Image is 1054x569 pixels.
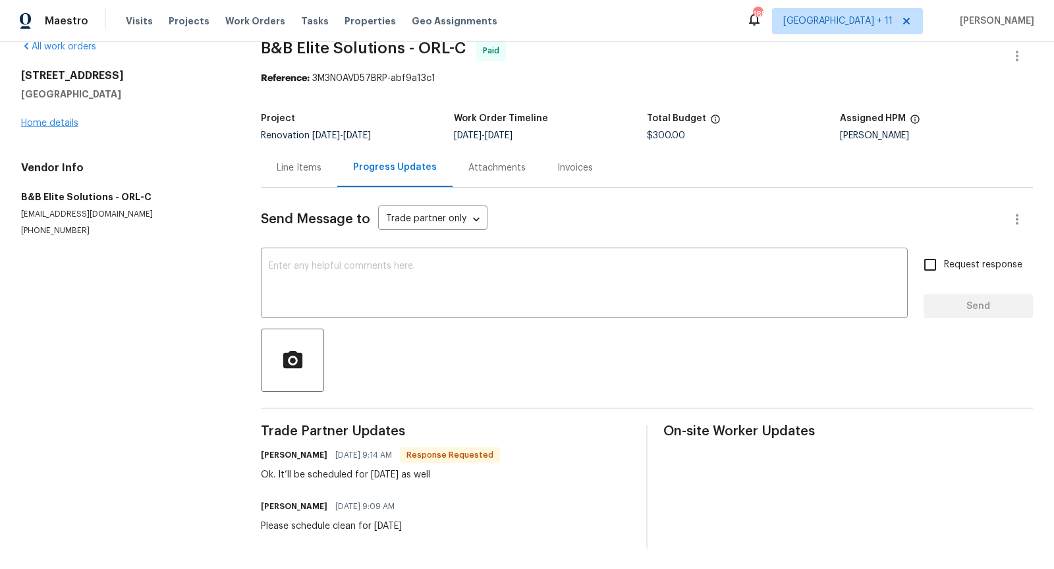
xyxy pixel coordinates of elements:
[277,161,321,175] div: Line Items
[454,114,548,123] h5: Work Order Timeline
[21,69,229,82] h2: [STREET_ADDRESS]
[21,190,229,203] h5: B&B Elite Solutions - ORL-C
[261,213,370,226] span: Send Message to
[955,14,1034,28] span: [PERSON_NAME]
[944,258,1022,272] span: Request response
[647,114,706,123] h5: Total Budget
[21,42,96,51] a: All work orders
[454,131,513,140] span: -
[261,425,630,438] span: Trade Partner Updates
[261,40,466,56] span: B&B Elite Solutions - ORL-C
[345,14,396,28] span: Properties
[225,14,285,28] span: Work Orders
[353,161,437,174] div: Progress Updates
[261,72,1033,85] div: 3M3N0AVD57BRP-abf9a13c1
[378,209,487,230] div: Trade partner only
[335,448,392,462] span: [DATE] 9:14 AM
[301,16,329,26] span: Tasks
[126,14,153,28] span: Visits
[468,161,526,175] div: Attachments
[21,209,229,220] p: [EMAIL_ADDRESS][DOMAIN_NAME]
[783,14,893,28] span: [GEOGRAPHIC_DATA] + 11
[21,225,229,236] p: [PHONE_NUMBER]
[454,131,482,140] span: [DATE]
[753,8,762,21] div: 185
[21,88,229,101] h5: [GEOGRAPHIC_DATA]
[261,520,402,533] div: Please schedule clean for [DATE]
[261,114,295,123] h5: Project
[21,119,78,128] a: Home details
[483,44,505,57] span: Paid
[261,500,327,513] h6: [PERSON_NAME]
[261,131,371,140] span: Renovation
[647,131,685,140] span: $300.00
[401,448,499,462] span: Response Requested
[261,74,310,83] b: Reference:
[335,500,395,513] span: [DATE] 9:09 AM
[261,448,327,462] h6: [PERSON_NAME]
[343,131,371,140] span: [DATE]
[45,14,88,28] span: Maestro
[557,161,593,175] div: Invoices
[710,114,721,131] span: The total cost of line items that have been proposed by Opendoor. This sum includes line items th...
[910,114,920,131] span: The hpm assigned to this work order.
[663,425,1033,438] span: On-site Worker Updates
[485,131,513,140] span: [DATE]
[312,131,371,140] span: -
[412,14,497,28] span: Geo Assignments
[840,131,1033,140] div: [PERSON_NAME]
[840,114,906,123] h5: Assigned HPM
[169,14,209,28] span: Projects
[21,161,229,175] h4: Vendor Info
[312,131,340,140] span: [DATE]
[261,468,500,481] div: Ok. It’ll be scheduled for [DATE] as well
